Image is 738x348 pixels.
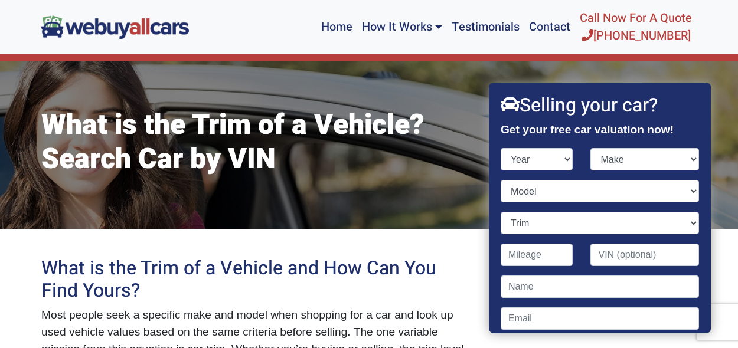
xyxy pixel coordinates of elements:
a: How It Works [357,5,447,50]
h1: What is the Trim of a Vehicle? Search Car by VIN [41,109,472,176]
a: Contact [524,5,575,50]
input: Name [501,275,699,298]
h2: Selling your car? [501,94,699,117]
input: Email [501,307,699,330]
a: Call Now For A Quote[PHONE_NUMBER] [575,5,697,50]
input: Mileage [501,244,573,266]
img: We Buy All Cars in NJ logo [41,15,189,38]
a: Home [316,5,357,50]
strong: Get your free car valuation now! [501,123,674,136]
a: Testimonials [447,5,524,50]
input: VIN (optional) [591,244,700,266]
h2: What is the Trim of a Vehicle and How Can You Find Yours? [41,257,472,303]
